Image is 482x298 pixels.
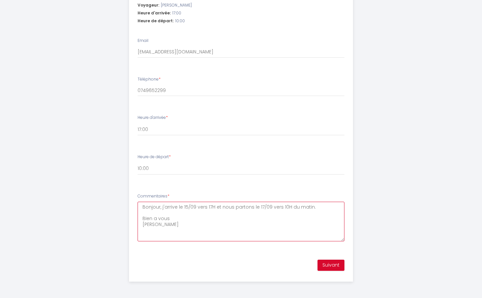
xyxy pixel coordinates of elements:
[161,2,192,9] span: [PERSON_NAME]
[138,115,168,121] label: Heure d'arrivée
[138,2,159,9] span: Voyageur:
[138,76,161,83] label: Téléphone
[138,10,171,16] span: Heure d'arrivée:
[138,193,169,199] label: Commentaires
[138,154,171,160] label: Heure de départ
[175,18,185,24] span: 10:00
[318,260,344,271] button: Suivant
[138,18,174,24] span: Heure de départ:
[138,38,148,44] label: Email
[172,10,181,16] span: 17:00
